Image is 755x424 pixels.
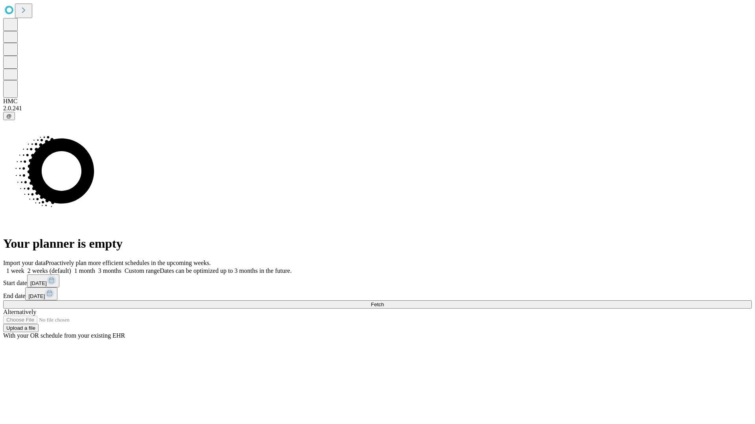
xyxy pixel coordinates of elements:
[3,287,752,300] div: End date
[371,302,384,307] span: Fetch
[6,113,12,119] span: @
[74,267,95,274] span: 1 month
[3,309,36,315] span: Alternatively
[3,236,752,251] h1: Your planner is empty
[3,112,15,120] button: @
[3,105,752,112] div: 2.0.241
[28,293,45,299] span: [DATE]
[46,260,211,266] span: Proactively plan more efficient schedules in the upcoming weeks.
[98,267,122,274] span: 3 months
[30,280,47,286] span: [DATE]
[25,287,57,300] button: [DATE]
[3,274,752,287] div: Start date
[3,98,752,105] div: HMC
[28,267,71,274] span: 2 weeks (default)
[3,324,39,332] button: Upload a file
[125,267,160,274] span: Custom range
[160,267,291,274] span: Dates can be optimized up to 3 months in the future.
[3,332,125,339] span: With your OR schedule from your existing EHR
[3,260,46,266] span: Import your data
[27,274,59,287] button: [DATE]
[6,267,24,274] span: 1 week
[3,300,752,309] button: Fetch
